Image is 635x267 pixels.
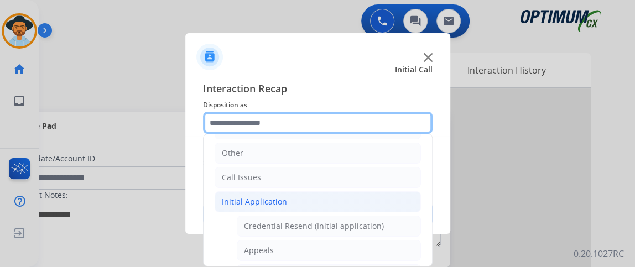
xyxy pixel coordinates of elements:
[203,81,433,98] span: Interaction Recap
[222,172,261,183] div: Call Issues
[203,98,433,112] span: Disposition as
[196,44,223,70] img: contactIcon
[222,148,243,159] div: Other
[244,221,384,232] div: Credential Resend (Initial application)
[574,247,624,260] p: 0.20.1027RC
[244,245,274,256] div: Appeals
[222,196,287,207] div: Initial Application
[395,64,433,75] span: Initial Call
